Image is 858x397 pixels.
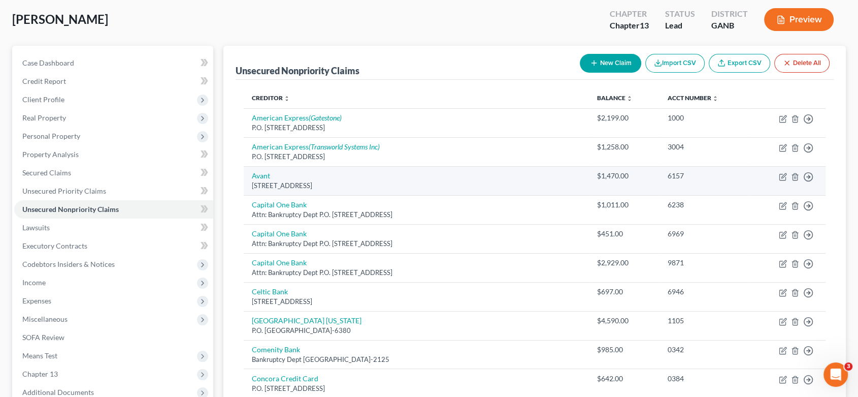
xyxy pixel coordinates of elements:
[668,287,743,297] div: 6946
[597,374,651,384] div: $642.00
[252,152,581,162] div: P.O. [STREET_ADDRESS]
[236,65,359,77] div: Unsecured Nonpriority Claims
[597,94,633,102] a: Balance unfold_more
[597,113,651,123] div: $2,199.00
[22,113,66,122] span: Real Property
[22,296,51,305] span: Expenses
[14,72,213,90] a: Credit Report
[12,12,108,26] span: [PERSON_NAME]
[22,260,115,268] span: Codebtors Insiders & Notices
[252,181,581,191] div: [STREET_ADDRESS]
[22,205,119,213] span: Unsecured Nonpriority Claims
[22,278,46,287] span: Income
[580,54,641,73] button: New Claim
[252,345,300,354] a: Comenity Bank
[252,229,307,238] a: Capital One Bank
[14,237,213,255] a: Executory Contracts
[252,210,581,220] div: Attn: Bankruptcy Dept P.O. [STREET_ADDRESS]
[22,315,68,323] span: Miscellaneous
[252,113,342,122] a: American Express(Gatestone)
[597,287,651,297] div: $697.00
[597,345,651,355] div: $985.00
[844,362,852,371] span: 3
[252,94,290,102] a: Creditor unfold_more
[309,113,342,122] i: (Gatestone)
[610,20,649,32] div: Chapter
[284,96,290,102] i: unfold_more
[764,8,834,31] button: Preview
[252,355,581,364] div: Bankruptcy Dept [GEOGRAPHIC_DATA]-2125
[252,316,361,325] a: [GEOGRAPHIC_DATA] [US_STATE]
[252,200,307,209] a: Capital One Bank
[668,94,718,102] a: Acct Number unfold_more
[252,374,318,383] a: Concora Credit Card
[14,182,213,200] a: Unsecured Priority Claims
[252,287,288,296] a: Celtic Bank
[668,142,743,152] div: 3004
[252,258,307,267] a: Capital One Bank
[22,132,80,140] span: Personal Property
[665,20,695,32] div: Lead
[626,96,633,102] i: unfold_more
[668,229,743,239] div: 6969
[640,20,649,30] span: 13
[252,297,581,307] div: [STREET_ADDRESS]
[22,95,64,104] span: Client Profile
[252,142,380,151] a: American Express(Transworld Systems Inc)
[597,229,651,239] div: $451.00
[645,54,705,73] button: Import CSV
[712,96,718,102] i: unfold_more
[668,200,743,210] div: 6238
[668,171,743,181] div: 6157
[22,388,94,396] span: Additional Documents
[252,384,581,393] div: P.O. [STREET_ADDRESS]
[252,239,581,249] div: Attn: Bankruptcy Dept P.O. [STREET_ADDRESS]
[22,351,57,360] span: Means Test
[668,258,743,268] div: 9871
[597,200,651,210] div: $1,011.00
[597,258,651,268] div: $2,929.00
[597,316,651,326] div: $4,590.00
[668,374,743,384] div: 0384
[252,326,581,335] div: P.O. [GEOGRAPHIC_DATA]-6380
[14,145,213,164] a: Property Analysis
[823,362,848,387] iframe: Intercom live chat
[14,164,213,182] a: Secured Claims
[711,20,748,32] div: GANB
[597,171,651,181] div: $1,470.00
[22,370,58,378] span: Chapter 13
[252,123,581,133] div: P.O. [STREET_ADDRESS]
[252,268,581,278] div: Attn: Bankruptcy Dept P.O. [STREET_ADDRESS]
[22,187,106,195] span: Unsecured Priority Claims
[14,219,213,237] a: Lawsuits
[597,142,651,152] div: $1,258.00
[22,241,87,250] span: Executory Contracts
[22,168,71,177] span: Secured Claims
[22,333,64,342] span: SOFA Review
[252,171,270,180] a: Avant
[309,142,380,151] i: (Transworld Systems Inc)
[668,316,743,326] div: 1105
[774,54,830,73] button: Delete All
[22,77,66,85] span: Credit Report
[668,113,743,123] div: 1000
[14,200,213,219] a: Unsecured Nonpriority Claims
[22,58,74,67] span: Case Dashboard
[668,345,743,355] div: 0342
[709,54,770,73] a: Export CSV
[22,223,50,232] span: Lawsuits
[14,328,213,347] a: SOFA Review
[665,8,695,20] div: Status
[610,8,649,20] div: Chapter
[14,54,213,72] a: Case Dashboard
[22,150,79,159] span: Property Analysis
[711,8,748,20] div: District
